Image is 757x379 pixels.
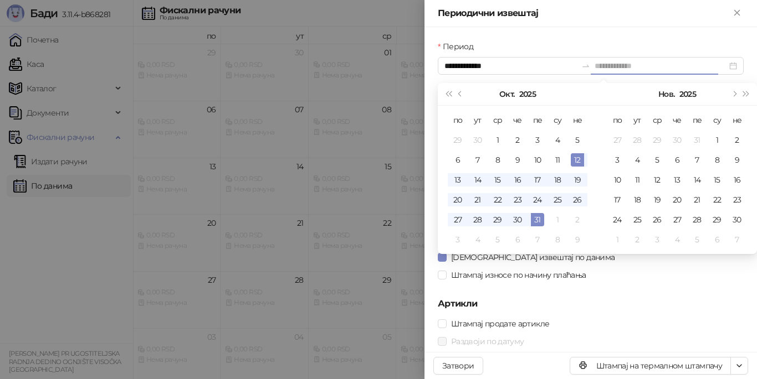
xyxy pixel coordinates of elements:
span: [DEMOGRAPHIC_DATA] извештај по данима [447,251,619,263]
td: 2025-11-08 [707,150,727,170]
div: 14 [471,173,484,186]
button: Штампај на термалном штампачу [570,357,731,375]
th: не [567,110,587,130]
div: 16 [730,173,744,186]
div: 21 [690,193,704,206]
td: 2025-10-25 [548,190,567,210]
td: 2025-12-03 [647,230,667,250]
div: 23 [511,193,524,206]
div: 14 [690,173,704,186]
th: пе [528,110,548,130]
td: 2025-11-11 [627,170,647,190]
td: 2025-10-09 [508,150,528,170]
td: 2025-12-01 [607,230,627,250]
th: су [707,110,727,130]
div: 1 [611,233,624,246]
div: 22 [491,193,504,206]
td: 2025-10-29 [488,210,508,230]
div: 3 [451,233,464,246]
div: 8 [551,233,564,246]
div: 9 [571,233,584,246]
div: 30 [471,133,484,147]
td: 2025-11-29 [707,210,727,230]
td: 2025-11-24 [607,210,627,230]
div: 30 [511,213,524,226]
div: 19 [571,173,584,186]
td: 2025-10-19 [567,170,587,190]
div: 27 [451,213,464,226]
div: 6 [710,233,724,246]
div: 9 [511,153,524,167]
td: 2025-12-06 [707,230,727,250]
span: Штампај продате артикле [447,318,554,330]
span: swap-right [581,61,590,70]
label: Период [438,40,480,53]
td: 2025-11-04 [627,150,647,170]
th: су [548,110,567,130]
div: 31 [690,133,704,147]
div: 3 [531,133,544,147]
div: 3 [611,153,624,167]
td: 2025-11-28 [687,210,707,230]
div: 9 [730,153,744,167]
th: ут [627,110,647,130]
div: 27 [611,133,624,147]
td: 2025-10-28 [627,130,647,150]
td: 2025-10-23 [508,190,528,210]
td: 2025-11-01 [548,210,567,230]
td: 2025-11-15 [707,170,727,190]
td: 2025-11-30 [727,210,747,230]
td: 2025-10-22 [488,190,508,210]
div: 31 [531,213,544,226]
td: 2025-12-04 [667,230,687,250]
td: 2025-10-29 [647,130,667,150]
div: 24 [611,213,624,226]
td: 2025-11-03 [607,150,627,170]
div: 12 [571,153,584,167]
td: 2025-11-12 [647,170,667,190]
td: 2025-10-20 [448,190,468,210]
td: 2025-10-27 [448,210,468,230]
td: 2025-11-09 [567,230,587,250]
td: 2025-10-05 [567,130,587,150]
button: Изабери месец [658,83,674,105]
div: 5 [571,133,584,147]
div: 29 [710,213,724,226]
td: 2025-10-24 [528,190,548,210]
div: 15 [710,173,724,186]
div: 28 [690,213,704,226]
div: 26 [651,213,664,226]
div: 23 [730,193,744,206]
td: 2025-10-08 [488,150,508,170]
span: Штампај износе по начину плаћања [447,269,591,281]
th: ут [468,110,488,130]
th: ср [488,110,508,130]
td: 2025-10-03 [528,130,548,150]
div: 26 [571,193,584,206]
td: 2025-10-27 [607,130,627,150]
div: 29 [451,133,464,147]
button: Изабери годину [679,83,696,105]
td: 2025-10-26 [567,190,587,210]
td: 2025-10-31 [687,130,707,150]
td: 2025-11-03 [448,230,468,250]
div: 29 [651,133,664,147]
div: 2 [631,233,644,246]
div: 8 [491,153,504,167]
td: 2025-11-06 [508,230,528,250]
div: 1 [710,133,724,147]
td: 2025-11-01 [707,130,727,150]
td: 2025-12-05 [687,230,707,250]
div: 11 [631,173,644,186]
td: 2025-10-17 [528,170,548,190]
div: 6 [451,153,464,167]
div: 7 [471,153,484,167]
td: 2025-11-05 [488,230,508,250]
div: 3 [651,233,664,246]
div: 20 [671,193,684,206]
div: 15 [491,173,504,186]
th: не [727,110,747,130]
div: 7 [531,233,544,246]
td: 2025-10-07 [468,150,488,170]
td: 2025-10-11 [548,150,567,170]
